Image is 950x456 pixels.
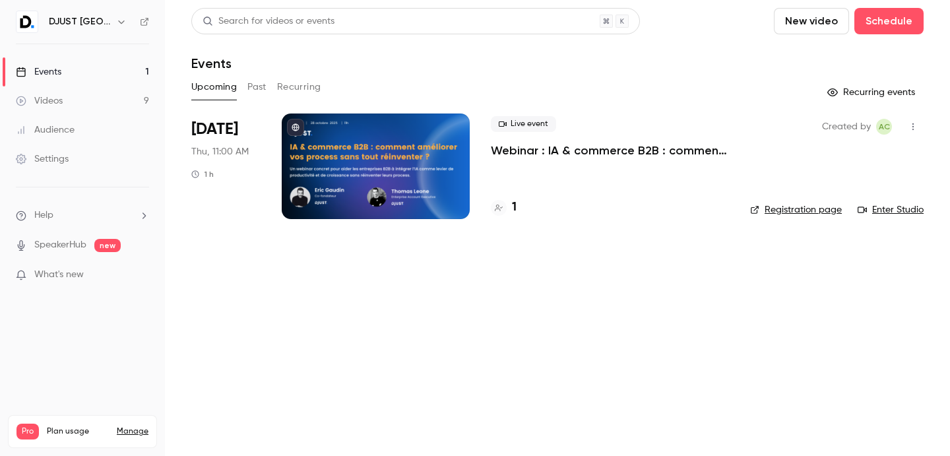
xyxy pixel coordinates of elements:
div: Search for videos or events [203,15,334,28]
div: Oct 16 Thu, 11:00 AM (Europe/Paris) [191,114,261,219]
span: Help [34,209,53,222]
img: DJUST France [16,11,38,32]
span: Pro [16,424,39,440]
a: SpeakerHub [34,238,86,252]
h6: DJUST [GEOGRAPHIC_DATA] [49,15,111,28]
div: Settings [16,152,69,166]
span: [DATE] [191,119,238,140]
a: Webinar : IA & commerce B2B : comment améliorer vos process sans tout réinventer ? [491,143,729,158]
div: 1 h [191,169,214,179]
a: Enter Studio [858,203,924,216]
span: Created by [822,119,871,135]
a: Registration page [750,203,842,216]
div: Audience [16,123,75,137]
li: help-dropdown-opener [16,209,149,222]
a: Manage [117,426,148,437]
h1: Events [191,55,232,71]
span: What's new [34,268,84,282]
div: Events [16,65,61,79]
span: Thu, 11:00 AM [191,145,249,158]
span: Live event [491,116,556,132]
span: AC [879,119,890,135]
h4: 1 [512,199,517,216]
button: Upcoming [191,77,237,98]
span: new [94,239,121,252]
button: New video [774,8,849,34]
iframe: Noticeable Trigger [133,269,149,281]
div: Videos [16,94,63,108]
span: Aubéry Chauvin [876,119,892,135]
button: Recurring [277,77,321,98]
a: 1 [491,199,517,216]
span: Plan usage [47,426,109,437]
button: Past [247,77,267,98]
button: Recurring events [821,82,924,103]
button: Schedule [854,8,924,34]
